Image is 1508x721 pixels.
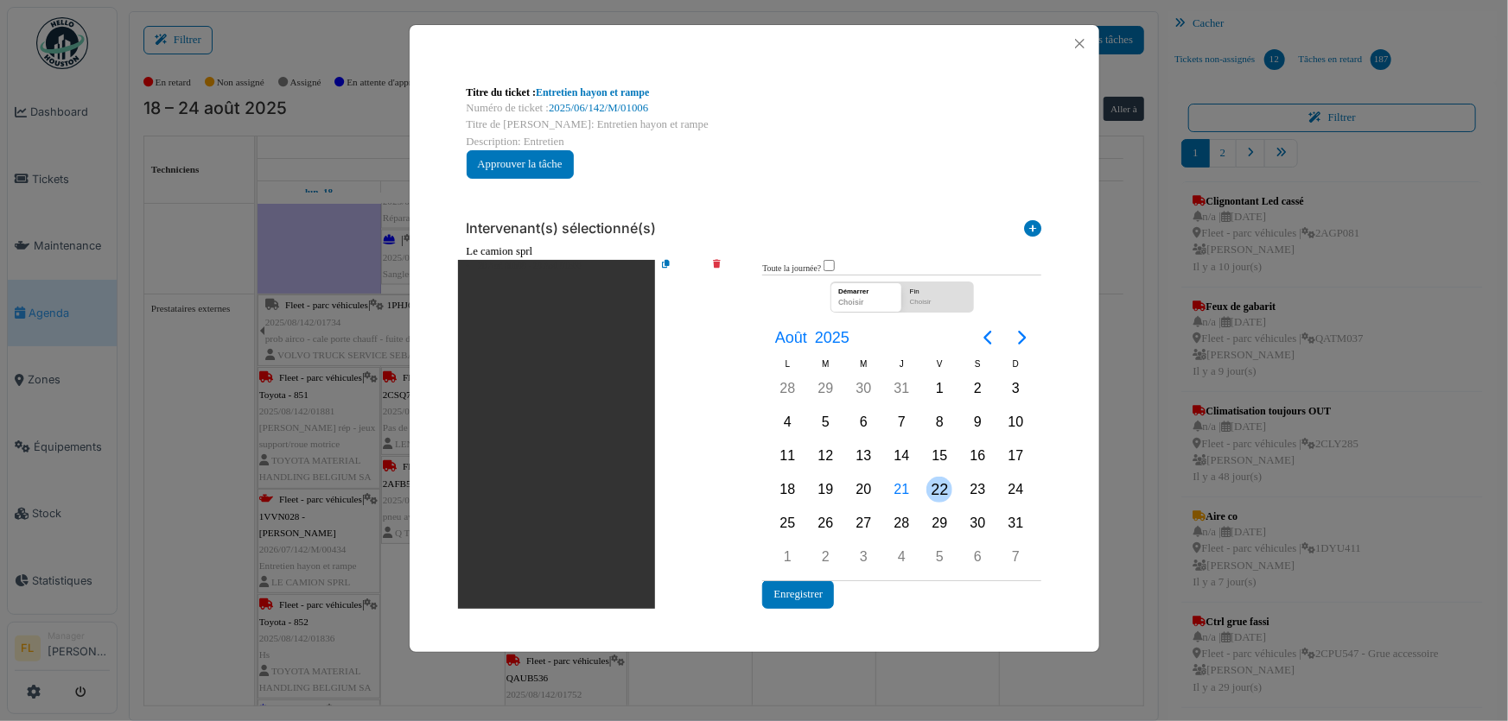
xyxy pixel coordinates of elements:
[964,544,990,570] div: Samedi, Septembre 6, 2025
[549,102,648,114] a: 2025/06/142/M/01006
[850,409,876,435] div: Mercredi, Août 6, 2025
[1002,510,1028,536] div: Dimanche, Août 31, 2025
[964,409,990,435] div: Samedi, Août 9, 2025
[812,376,838,402] div: Mardi, Juillet 29, 2025
[888,376,914,402] div: Jeudi, Juillet 31, 2025
[536,86,649,98] a: Entretien hayon et rampe
[964,376,990,402] div: Samedi, Août 2, 2025
[467,117,1042,133] div: Titre de [PERSON_NAME]: Entretien hayon et rampe
[850,510,876,536] div: Mercredi, Août 27, 2025
[906,282,970,297] div: Fin
[467,134,1042,150] div: Description: Entretien
[888,544,914,570] div: Jeudi, Septembre 4, 2025
[458,260,656,609] li: 20 Aoû 00h00 - 20 Aoû 01h00
[811,322,854,353] span: 2025
[850,477,876,503] div: Mercredi, Août 20, 2025
[774,510,800,536] div: Lundi, Août 25, 2025
[850,443,876,469] div: Mercredi, Août 13, 2025
[467,220,657,237] h6: Intervenant(s) sélectionné(s)
[888,477,914,503] div: Aujourd'hui, Jeudi, Août 21, 2025
[834,282,899,297] div: Démarrer
[926,477,952,503] div: Vendredi, Août 22, 2025
[920,357,958,371] div: V
[850,544,876,570] div: Mercredi, Septembre 3, 2025
[964,477,990,503] div: Samedi, Août 23, 2025
[467,85,1042,100] div: Titre du ticket :
[806,357,844,371] div: M
[888,443,914,469] div: Jeudi, Août 14, 2025
[768,357,806,371] div: L
[1002,443,1028,469] div: Dimanche, Août 17, 2025
[1002,376,1028,402] div: Dimanche, Août 3, 2025
[882,357,920,371] div: J
[926,409,952,435] div: Vendredi, Août 8, 2025
[888,409,914,435] div: Jeudi, Août 7, 2025
[812,443,838,469] div: Mardi, Août 12, 2025
[1025,220,1042,243] i: Ajouter
[926,510,952,536] div: Vendredi, Août 29, 2025
[1002,409,1028,435] div: Dimanche, Août 10, 2025
[964,510,990,536] div: Samedi, Août 30, 2025
[926,544,952,570] div: Vendredi, Septembre 5, 2025
[958,357,996,371] div: S
[762,580,834,609] button: Enregistrer
[774,409,800,435] div: Lundi, Août 4, 2025
[467,150,574,179] button: Approuver la tâche
[812,477,838,503] div: Mardi, Août 19, 2025
[834,297,899,312] div: Choisir
[764,322,860,353] button: Août2025
[926,376,952,402] div: Vendredi, Août 1, 2025
[926,443,952,469] div: Vendredi, Août 15, 2025
[812,544,838,570] div: Mardi, Septembre 2, 2025
[906,297,970,312] div: Choisir
[1002,477,1028,503] div: Dimanche, Août 24, 2025
[844,357,882,371] div: M
[467,243,1042,260] div: Le camion sprl
[774,477,800,503] div: Lundi, Août 18, 2025
[774,544,800,570] div: Lundi, Septembre 1, 2025
[812,409,838,435] div: Mardi, Août 5, 2025
[964,443,990,469] div: Samedi, Août 16, 2025
[467,100,1042,117] div: Numéro de ticket :
[774,443,800,469] div: Lundi, Août 11, 2025
[1002,544,1028,570] div: Dimanche, Septembre 7, 2025
[996,357,1034,371] div: D
[970,320,1005,355] button: Previous page
[771,322,811,353] span: Août
[888,510,914,536] div: Jeudi, Août 28, 2025
[850,376,876,402] div: Mercredi, Juillet 30, 2025
[1005,320,1040,355] button: Next page
[774,376,800,402] div: Lundi, Juillet 28, 2025
[1068,32,1091,55] button: Close
[812,510,838,536] div: Mardi, Août 26, 2025
[762,262,821,275] label: Toute la journée?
